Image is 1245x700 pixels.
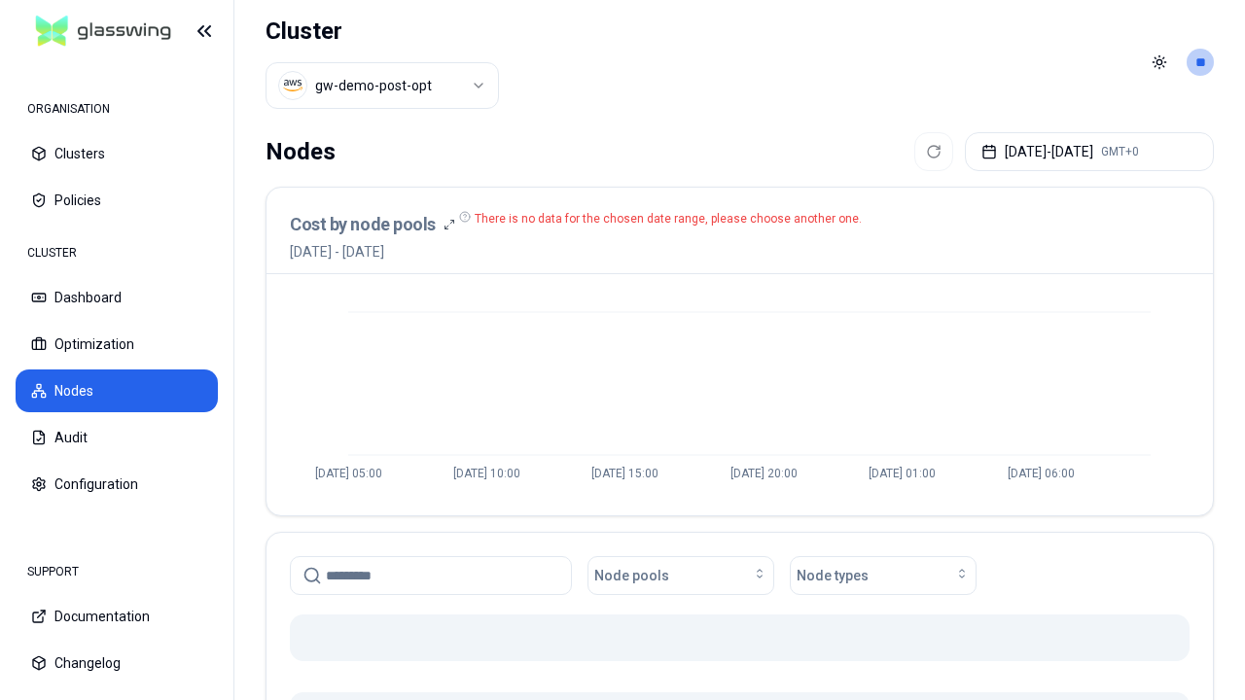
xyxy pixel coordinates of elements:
h3: Cost by node pools [290,211,436,238]
span: [DATE] - [DATE] [290,242,455,262]
div: SUPPORT [16,552,218,591]
button: [DATE]-[DATE]GMT+0 [965,132,1214,171]
tspan: [DATE] 01:00 [869,467,936,480]
img: GlassWing [28,9,179,54]
tspan: [DATE] 06:00 [1008,467,1075,480]
div: CLUSTER [16,233,218,272]
button: Audit [16,416,218,459]
button: Documentation [16,595,218,638]
div: Nodes [266,132,336,171]
button: Changelog [16,642,218,684]
button: Node pools [587,556,774,595]
span: Node pools [594,566,669,585]
button: Clusters [16,132,218,175]
img: aws [283,76,302,95]
p: There is no data for the chosen date range, please choose another one. [475,211,862,227]
tspan: [DATE] 05:00 [315,467,382,480]
button: Optimization [16,323,218,366]
button: Node types [790,556,977,595]
tspan: [DATE] 15:00 [591,467,658,480]
tspan: [DATE] 20:00 [730,467,798,480]
button: Nodes [16,369,218,412]
button: Dashboard [16,276,218,319]
span: Node types [797,566,869,585]
button: Configuration [16,463,218,506]
h1: Cluster [266,16,499,47]
span: GMT+0 [1101,144,1139,159]
div: gw-demo-post-opt [315,76,432,95]
div: ORGANISATION [16,89,218,128]
button: Select a value [266,62,499,109]
tspan: [DATE] 10:00 [453,467,520,480]
button: Policies [16,179,218,222]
